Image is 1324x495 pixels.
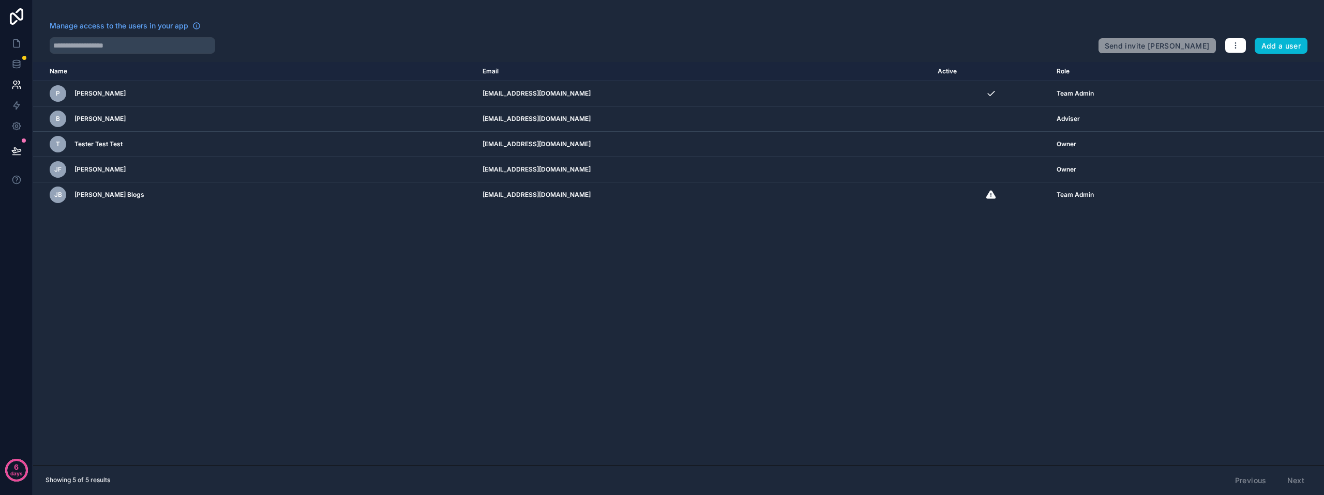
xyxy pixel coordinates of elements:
[74,89,126,98] span: [PERSON_NAME]
[14,462,19,472] p: 6
[476,157,931,182] td: [EMAIL_ADDRESS][DOMAIN_NAME]
[476,182,931,208] td: [EMAIL_ADDRESS][DOMAIN_NAME]
[931,62,1050,81] th: Active
[10,466,23,481] p: days
[33,62,476,81] th: Name
[56,89,60,98] span: P
[1057,89,1094,98] span: Team Admin
[1057,115,1080,123] span: Adviser
[1050,62,1238,81] th: Role
[476,106,931,132] td: [EMAIL_ADDRESS][DOMAIN_NAME]
[476,81,931,106] td: [EMAIL_ADDRESS][DOMAIN_NAME]
[56,115,60,123] span: B
[50,21,201,31] a: Manage access to the users in your app
[74,115,126,123] span: [PERSON_NAME]
[476,132,931,157] td: [EMAIL_ADDRESS][DOMAIN_NAME]
[54,191,62,199] span: JB
[1255,38,1308,54] button: Add a user
[476,62,931,81] th: Email
[1057,165,1076,174] span: Owner
[74,165,126,174] span: [PERSON_NAME]
[46,476,110,484] span: Showing 5 of 5 results
[74,140,123,148] span: Tester Test Test
[33,62,1324,465] div: scrollable content
[1057,140,1076,148] span: Owner
[54,165,62,174] span: JF
[50,21,188,31] span: Manage access to the users in your app
[56,140,60,148] span: T
[74,191,144,199] span: [PERSON_NAME] Blogs
[1057,191,1094,199] span: Team Admin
